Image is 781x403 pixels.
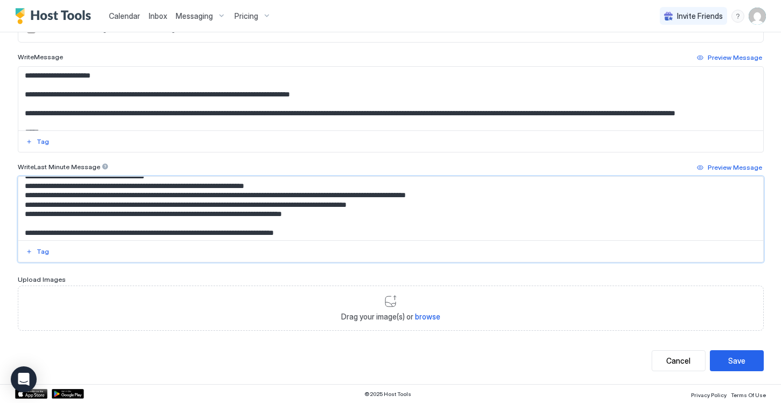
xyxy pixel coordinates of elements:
a: Host Tools Logo [15,8,96,24]
span: Drag your image(s) or [341,312,440,322]
span: browse [415,312,440,321]
div: Tag [37,137,49,147]
button: Save [710,350,764,371]
a: Calendar [109,10,140,22]
div: menu [731,10,744,23]
span: Invite Friends [677,11,723,21]
div: Tag [37,247,49,256]
div: Cancel [666,355,690,366]
button: Preview Message [695,51,764,64]
a: Terms Of Use [731,388,766,400]
div: Open Intercom Messenger [11,366,37,392]
span: Terms Of Use [731,392,766,398]
span: Privacy Policy [691,392,727,398]
a: App Store [15,389,47,399]
span: Inbox [149,11,167,20]
button: Cancel [652,350,706,371]
a: Privacy Policy [691,388,727,400]
textarea: Input Field [18,177,763,240]
span: Write Message [18,53,63,61]
div: User profile [749,8,766,25]
div: Save [728,355,745,366]
a: Google Play Store [52,389,84,399]
span: Write Last Minute Message [18,163,100,171]
span: Upload Images [18,275,66,283]
span: Pricing [234,11,258,21]
div: Preview Message [708,163,762,172]
button: Tag [24,245,51,258]
textarea: Input Field [18,67,763,130]
span: © 2025 Host Tools [364,391,411,398]
div: Preview Message [708,53,762,62]
a: Inbox [149,10,167,22]
button: Preview Message [695,161,764,174]
span: Calendar [109,11,140,20]
span: Messaging [176,11,213,21]
button: Tag [24,135,51,148]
